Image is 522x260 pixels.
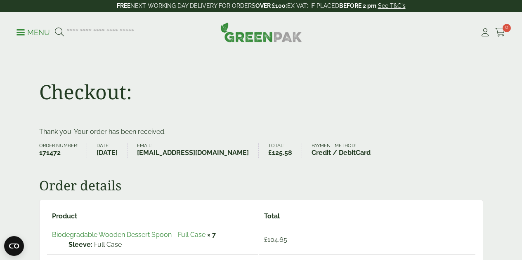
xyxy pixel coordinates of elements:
[47,208,259,225] th: Product
[268,143,302,158] li: Total:
[220,22,302,42] img: GreenPak Supplies
[137,143,259,158] li: Email:
[17,28,50,36] a: Menu
[503,24,511,32] span: 0
[97,148,118,158] strong: [DATE]
[259,208,475,225] th: Total
[255,2,286,9] strong: OVER £100
[264,236,287,244] bdi: 104.65
[39,148,78,158] strong: 171472
[339,2,376,9] strong: BEFORE 2 pm
[312,143,380,158] li: Payment method:
[264,236,267,244] span: £
[17,28,50,37] p: Menu
[117,2,130,9] strong: FREE
[207,231,216,239] strong: × 7
[4,236,24,256] button: Open CMP widget
[39,80,132,104] h1: Checkout:
[52,231,205,239] a: Biodegradable Wooden Dessert Spoon - Full Case
[268,149,272,157] span: £
[39,127,483,137] p: Thank you. Your order has been received.
[495,28,505,37] i: Cart
[68,240,254,250] p: Full Case
[495,26,505,39] a: 0
[378,2,406,9] a: See T&C's
[39,143,87,158] li: Order number:
[97,143,128,158] li: Date:
[39,178,483,193] h2: Order details
[268,149,292,157] bdi: 125.58
[68,240,92,250] strong: Sleeve:
[480,28,490,37] i: My Account
[137,148,249,158] strong: [EMAIL_ADDRESS][DOMAIN_NAME]
[312,148,371,158] strong: Credit / DebitCard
